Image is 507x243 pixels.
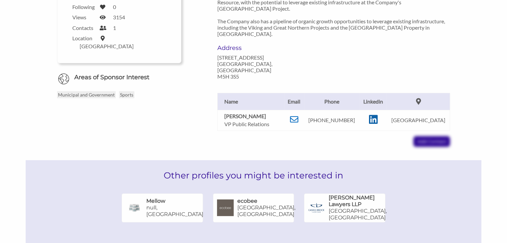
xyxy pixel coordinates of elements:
[217,44,288,52] h6: Address
[329,208,387,221] p: [GEOGRAPHIC_DATA], [GEOGRAPHIC_DATA]
[57,91,116,98] p: Municipal and Government
[237,204,295,218] p: [GEOGRAPHIC_DATA], [GEOGRAPHIC_DATA]
[72,35,96,41] label: Location
[52,73,186,82] h6: Areas of Sponsor Interest
[329,194,387,208] h6: [PERSON_NAME] Lawyers LLP
[237,198,257,204] h6: ecobee
[304,93,359,110] th: Phone
[308,203,325,213] img: Cassels Brock Lawyers LLP Logo
[80,43,134,49] label: [GEOGRAPHIC_DATA]
[217,61,288,73] p: [GEOGRAPHIC_DATA], [GEOGRAPHIC_DATA]
[217,199,234,216] img: ecobee Logo
[113,4,116,10] label: 0
[72,25,96,31] label: Contacts
[217,54,288,61] p: [STREET_ADDRESS]
[113,25,116,31] label: 1
[224,121,281,127] p: VP Public Relations
[217,73,288,80] p: M5H 3S5
[119,91,134,98] p: Sports
[307,117,356,123] p: [PHONE_NUMBER]
[217,93,284,110] th: Name
[58,73,69,85] img: Globe Icon
[126,201,143,214] img: Mellow Logo
[224,113,266,119] b: [PERSON_NAME]
[72,14,96,20] label: Views
[390,117,446,123] p: [GEOGRAPHIC_DATA]
[146,198,165,204] h6: Mellow
[284,93,304,110] th: Email
[146,204,203,218] p: null, [GEOGRAPHIC_DATA]
[26,160,481,191] h2: Other profiles you might be interested in
[359,93,387,110] th: Linkedin
[113,14,125,20] label: 3154
[72,4,96,10] label: Following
